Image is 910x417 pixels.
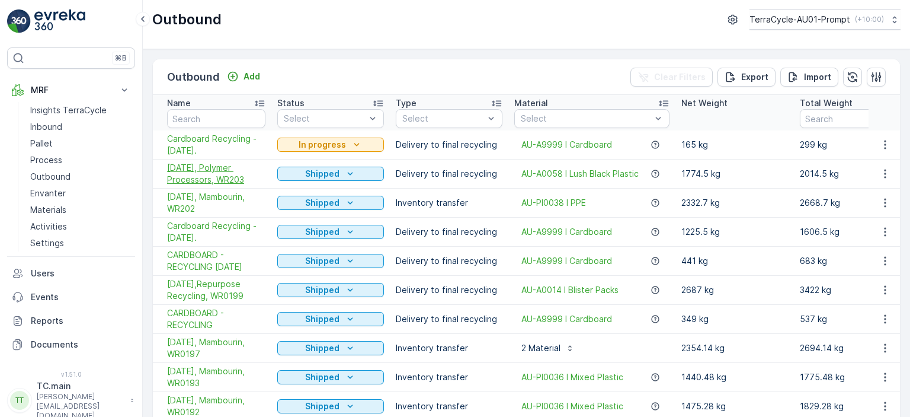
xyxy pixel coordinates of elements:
button: Export [717,68,776,87]
p: Inbound [30,121,62,133]
p: Inventory transfer [396,400,502,412]
button: Shipped [277,399,384,413]
p: Name [167,97,191,109]
p: 2 Material [521,342,560,354]
p: Shipped [305,284,339,296]
p: Shipped [305,255,339,267]
input: Search [800,109,906,128]
img: logo_light-DOdMpM7g.png [34,9,85,33]
a: AU-PI0036 I Mixed Plastic [521,371,623,383]
span: [DATE],Repurpose Recycling, WR0199 [167,278,265,302]
button: Shipped [277,167,384,181]
p: Clear Filters [654,71,706,83]
button: In progress [277,138,384,152]
p: Delivery to final recycling [396,226,502,238]
a: AU-A9999 I Cardboard [521,139,612,151]
a: Outbound [25,168,135,185]
a: 14/08/2025, Mambourin, WR0193 [167,365,265,389]
a: 23/09/2025, Mambourin, WR202 [167,191,265,215]
p: Settings [30,237,64,249]
button: 2 Material [514,339,582,358]
span: [DATE], Mambourin, WR202 [167,191,265,215]
span: [DATE], Mambourin, WR0197 [167,336,265,360]
p: Shipped [305,371,339,383]
a: AU-A9999 I Cardboard [521,255,612,267]
p: Outbound [30,171,71,183]
p: 2014.5 kg [800,168,906,180]
button: Shipped [277,225,384,239]
a: Reports [7,309,135,333]
p: 2332.7 kg [681,197,788,209]
span: Cardboard Recycling - [DATE]. [167,220,265,244]
a: Envanter [25,185,135,202]
p: TC.main [37,380,124,392]
p: Inventory transfer [396,371,502,383]
p: 1774.5 kg [681,168,788,180]
a: Users [7,262,135,285]
p: Shipped [305,400,339,412]
p: 1829.28 kg [800,400,906,412]
p: Documents [31,339,130,351]
p: Export [741,71,768,83]
a: Pallet [25,135,135,152]
a: 23/09/2025, Polymer Processors, WR203 [167,162,265,186]
span: v 1.51.0 [7,371,135,378]
span: [DATE], Polymer Processors, WR203 [167,162,265,186]
img: logo [7,9,31,33]
p: Shipped [305,197,339,209]
p: Material [514,97,548,109]
a: CARDBOARD - RECYCLING 02/09/2025 [167,249,265,273]
a: Cardboard Recycling - 9/9/2025. [167,220,265,244]
input: Search [167,109,265,128]
p: Pallet [30,138,53,149]
button: Shipped [277,341,384,355]
p: Materials [30,204,66,216]
button: Shipped [277,196,384,210]
p: 1225.5 kg [681,226,788,238]
p: Process [30,154,62,166]
a: 21/08/2025, Mambourin, WR0197 [167,336,265,360]
p: Reports [31,315,130,327]
p: 299 kg [800,139,906,151]
p: Delivery to final recycling [396,313,502,325]
a: AU-A0058 I Lush Black Plastic [521,168,639,180]
div: TT [10,391,29,410]
button: Shipped [277,283,384,297]
a: Events [7,285,135,309]
p: Outbound [152,10,222,29]
a: Documents [7,333,135,356]
a: Settings [25,235,135,252]
p: 1440.48 kg [681,371,788,383]
a: AU-A9999 I Cardboard [521,226,612,238]
p: Events [31,291,130,303]
p: Shipped [305,313,339,325]
p: Insights TerraCycle [30,104,107,116]
button: Shipped [277,370,384,384]
p: 1606.5 kg [800,226,906,238]
p: 441 kg [681,255,788,267]
p: 165 kg [681,139,788,151]
a: Inbound [25,119,135,135]
p: Inventory transfer [396,342,502,354]
a: AU-PI0038 I PPE [521,197,586,209]
p: 683 kg [800,255,906,267]
a: AU-A9999 I Cardboard [521,313,612,325]
p: Select [284,113,366,125]
a: AU-PI0036 I Mixed Plastic [521,400,623,412]
button: Import [780,68,838,87]
a: Activities [25,218,135,235]
p: ⌘B [115,53,127,63]
button: Shipped [277,254,384,268]
p: 3422 kg [800,284,906,296]
p: 2694.14 kg [800,342,906,354]
span: CARDBOARD - RECYCLING [167,307,265,331]
a: Insights TerraCycle [25,102,135,119]
p: In progress [299,139,346,151]
p: Total Weight [800,97,853,109]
